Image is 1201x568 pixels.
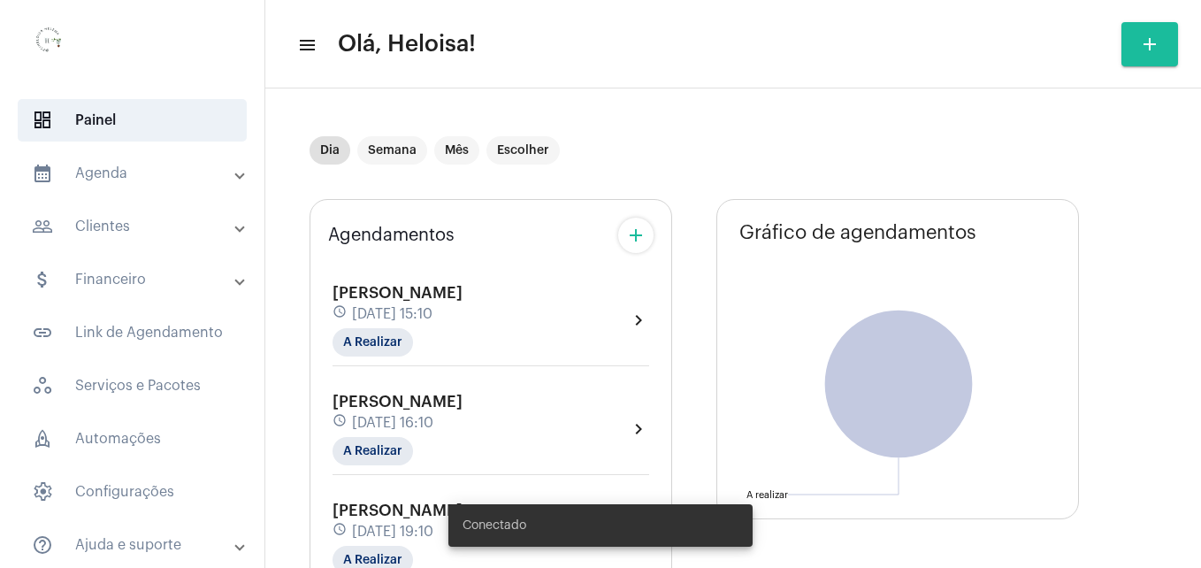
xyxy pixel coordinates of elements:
[11,205,264,248] mat-expansion-panel-header: sidenav iconClientes
[32,534,53,556] mat-icon: sidenav icon
[333,503,463,518] span: [PERSON_NAME]
[32,163,53,184] mat-icon: sidenav icon
[11,524,264,566] mat-expansion-panel-header: sidenav iconAjuda e suporte
[333,413,348,433] mat-icon: schedule
[310,136,350,165] mat-chip: Dia
[32,216,236,237] mat-panel-title: Clientes
[357,136,427,165] mat-chip: Semana
[628,418,649,440] mat-icon: chevron_right
[11,152,264,195] mat-expansion-panel-header: sidenav iconAgenda
[32,481,53,503] span: sidenav icon
[333,285,463,301] span: [PERSON_NAME]
[11,258,264,301] mat-expansion-panel-header: sidenav iconFinanceiro
[328,226,455,245] span: Agendamentos
[333,437,413,465] mat-chip: A Realizar
[352,306,432,322] span: [DATE] 15:10
[18,471,247,513] span: Configurações
[14,9,85,80] img: 0d939d3e-dcd2-0964-4adc-7f8e0d1a206f.png
[18,365,247,407] span: Serviços e Pacotes
[18,418,247,460] span: Automações
[1139,34,1160,55] mat-icon: add
[297,35,315,56] mat-icon: sidenav icon
[32,110,53,131] span: sidenav icon
[32,375,53,396] span: sidenav icon
[32,534,236,556] mat-panel-title: Ajuda e suporte
[18,99,247,142] span: Painel
[32,269,53,290] mat-icon: sidenav icon
[333,304,348,324] mat-icon: schedule
[352,524,433,540] span: [DATE] 19:10
[628,310,649,331] mat-icon: chevron_right
[333,522,348,541] mat-icon: schedule
[32,216,53,237] mat-icon: sidenav icon
[333,328,413,357] mat-chip: A Realizar
[463,517,526,534] span: Conectado
[338,30,476,58] span: Olá, Heloisa!
[739,222,976,243] span: Gráfico de agendamentos
[352,415,433,431] span: [DATE] 16:10
[434,136,479,165] mat-chip: Mês
[486,136,560,165] mat-chip: Escolher
[32,428,53,449] span: sidenav icon
[18,311,247,354] span: Link de Agendamento
[625,225,646,246] mat-icon: add
[333,394,463,410] span: [PERSON_NAME]
[32,163,236,184] mat-panel-title: Agenda
[32,269,236,290] mat-panel-title: Financeiro
[32,322,53,343] mat-icon: sidenav icon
